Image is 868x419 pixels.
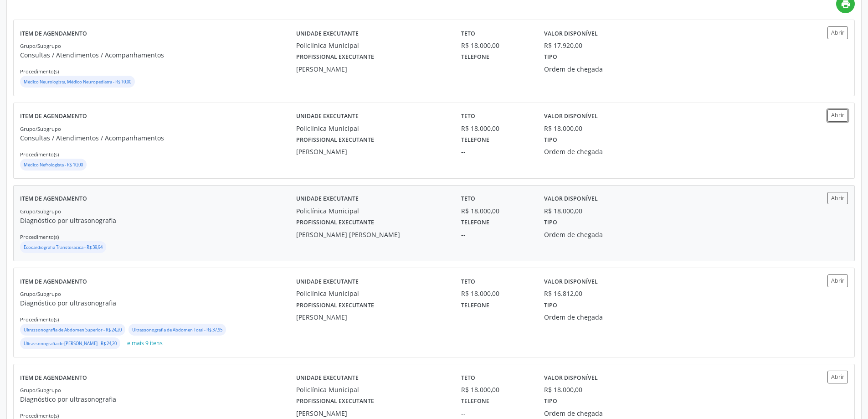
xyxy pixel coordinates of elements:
label: Tipo [544,298,557,312]
small: Grupo/Subgrupo [20,208,61,215]
label: Valor disponível [544,109,598,124]
button: Abrir [827,274,848,287]
div: R$ 18.000,00 [461,124,531,133]
label: Teto [461,109,475,124]
label: Valor disponível [544,371,598,385]
div: [PERSON_NAME] [296,409,449,418]
p: Diagnóstico por ultrasonografia [20,298,296,308]
label: Teto [461,274,475,289]
p: Consultas / Atendimentos / Acompanhamentos [20,50,296,60]
div: Policlínica Municipal [296,385,449,394]
div: -- [461,230,531,239]
small: Procedimento(s) [20,151,59,158]
div: -- [461,409,531,418]
button: e mais 9 itens [123,337,166,350]
div: -- [461,64,531,74]
div: R$ 18.000,00 [544,385,582,394]
label: Item de agendamento [20,192,87,206]
small: Ultrassonografia de Abdomen Total - R$ 37,95 [132,327,222,333]
div: Ordem de chegada [544,64,655,74]
div: Ordem de chegada [544,147,655,156]
label: Valor disponível [544,26,598,41]
button: Abrir [827,371,848,383]
div: Policlínica Municipal [296,124,449,133]
div: R$ 17.920,00 [544,41,582,50]
label: Unidade executante [296,192,359,206]
div: Policlínica Municipal [296,289,449,298]
label: Valor disponível [544,192,598,206]
small: Ultrassonografia de Abdomen Superior - R$ 24,20 [24,327,122,333]
label: Tipo [544,394,557,409]
label: Profissional executante [296,133,374,147]
div: [PERSON_NAME] [296,64,449,74]
label: Item de agendamento [20,109,87,124]
button: Abrir [827,26,848,39]
div: Ordem de chegada [544,312,655,322]
label: Telefone [461,133,489,147]
div: Policlínica Municipal [296,206,449,216]
label: Teto [461,192,475,206]
small: Procedimento(s) [20,316,59,323]
label: Telefone [461,50,489,64]
label: Profissional executante [296,394,374,409]
small: Procedimento(s) [20,412,59,419]
label: Tipo [544,133,557,147]
div: -- [461,147,531,156]
label: Unidade executante [296,274,359,289]
p: Consultas / Atendimentos / Acompanhamentos [20,133,296,143]
div: Ordem de chegada [544,230,655,239]
small: Grupo/Subgrupo [20,387,61,393]
div: [PERSON_NAME] [296,312,449,322]
label: Unidade executante [296,26,359,41]
div: [PERSON_NAME] [296,147,449,156]
label: Profissional executante [296,216,374,230]
small: Ultrassonografia de [PERSON_NAME] - R$ 24,20 [24,341,117,347]
small: Procedimento(s) [20,233,59,240]
label: Tipo [544,50,557,64]
div: R$ 18.000,00 [461,385,531,394]
label: Profissional executante [296,298,374,312]
button: Abrir [827,192,848,204]
div: R$ 18.000,00 [544,206,582,216]
button: Abrir [827,109,848,122]
div: R$ 16.812,00 [544,289,582,298]
small: Grupo/Subgrupo [20,42,61,49]
label: Telefone [461,298,489,312]
label: Valor disponível [544,274,598,289]
div: R$ 18.000,00 [461,41,531,50]
div: R$ 18.000,00 [461,206,531,216]
small: Procedimento(s) [20,68,59,75]
small: Grupo/Subgrupo [20,125,61,132]
label: Tipo [544,216,557,230]
small: Médico Nefrologista - R$ 10,00 [24,162,83,168]
div: [PERSON_NAME] [PERSON_NAME] [296,230,449,239]
div: R$ 18.000,00 [461,289,531,298]
label: Item de agendamento [20,371,87,385]
label: Profissional executante [296,50,374,64]
small: Grupo/Subgrupo [20,290,61,297]
div: Ordem de chegada [544,409,655,418]
label: Unidade executante [296,371,359,385]
div: R$ 18.000,00 [544,124,582,133]
label: Item de agendamento [20,26,87,41]
small: Médico Neurologista, Médico Neuropediatra - R$ 10,00 [24,79,131,85]
label: Unidade executante [296,109,359,124]
p: Diagnóstico por ultrasonografia [20,394,296,404]
div: -- [461,312,531,322]
p: Diagnóstico por ultrasonografia [20,216,296,225]
label: Item de agendamento [20,274,87,289]
label: Telefone [461,216,489,230]
small: Ecocardiografia Transtoracica - R$ 39,94 [24,244,103,250]
label: Teto [461,26,475,41]
label: Teto [461,371,475,385]
div: Policlínica Municipal [296,41,449,50]
label: Telefone [461,394,489,409]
